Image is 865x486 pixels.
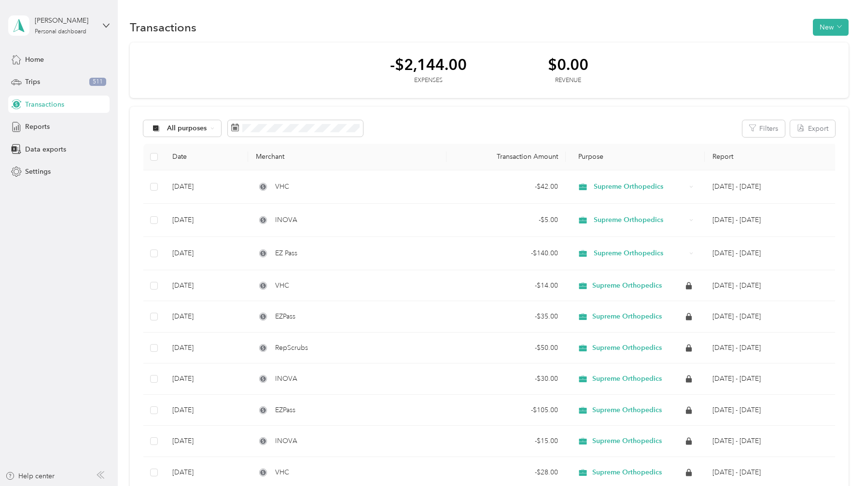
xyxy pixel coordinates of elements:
[165,333,248,364] td: [DATE]
[35,15,95,26] div: [PERSON_NAME]
[742,120,785,137] button: Filters
[25,167,51,177] span: Settings
[275,467,289,478] span: VHC
[454,280,558,291] div: - $14.00
[705,333,837,364] td: Aug 1 - 31, 2025
[573,153,604,161] span: Purpose
[248,144,446,170] th: Merchant
[390,56,467,73] div: -$2,144.00
[594,215,686,225] span: Supreme Orthopedics
[5,471,55,481] button: Help center
[25,122,50,132] span: Reports
[454,248,558,259] div: - $140.00
[89,78,106,86] span: 511
[790,120,835,137] button: Export
[25,144,66,154] span: Data exports
[705,363,837,395] td: Aug 1 - 31, 2025
[454,181,558,192] div: - $42.00
[705,237,837,270] td: Sep 1 - 30, 2025
[454,374,558,384] div: - $30.00
[165,144,248,170] th: Date
[275,248,297,259] span: EZ Pass
[165,170,248,204] td: [DATE]
[165,395,248,426] td: [DATE]
[275,374,297,384] span: INOVA
[592,281,662,290] span: Supreme Orthopedics
[165,301,248,333] td: [DATE]
[454,405,558,416] div: - $105.00
[275,343,308,353] span: RepScrubs
[592,468,662,477] span: Supreme Orthopedics
[705,270,837,302] td: Aug 1 - 31, 2025
[454,311,558,322] div: - $35.00
[165,204,248,237] td: [DATE]
[130,22,196,32] h1: Transactions
[454,215,558,225] div: - $5.00
[592,406,662,415] span: Supreme Orthopedics
[705,426,837,457] td: Jul 1 - 31, 2025
[25,99,64,110] span: Transactions
[592,312,662,321] span: Supreme Orthopedics
[25,77,40,87] span: Trips
[705,204,837,237] td: Sep 1 - 30, 2025
[446,144,566,170] th: Transaction Amount
[592,344,662,352] span: Supreme Orthopedics
[705,301,837,333] td: Aug 1 - 31, 2025
[35,29,86,35] div: Personal dashboard
[165,426,248,457] td: [DATE]
[548,76,588,85] div: Revenue
[454,343,558,353] div: - $50.00
[275,280,289,291] span: VHC
[275,181,289,192] span: VHC
[275,405,295,416] span: EZPass
[813,19,849,36] button: New
[811,432,865,486] iframe: Everlance-gr Chat Button Frame
[275,215,297,225] span: INOVA
[454,467,558,478] div: - $28.00
[454,436,558,446] div: - $15.00
[165,270,248,302] td: [DATE]
[592,375,662,383] span: Supreme Orthopedics
[705,170,837,204] td: Sep 1 - 30, 2025
[592,437,662,445] span: Supreme Orthopedics
[275,311,295,322] span: EZPass
[165,363,248,395] td: [DATE]
[705,395,837,426] td: Jul 1 - 31, 2025
[594,181,686,192] span: Supreme Orthopedics
[548,56,588,73] div: $0.00
[390,76,467,85] div: Expenses
[167,125,207,132] span: All purposes
[25,55,44,65] span: Home
[705,144,837,170] th: Report
[594,248,686,259] span: Supreme Orthopedics
[165,237,248,270] td: [DATE]
[275,436,297,446] span: INOVA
